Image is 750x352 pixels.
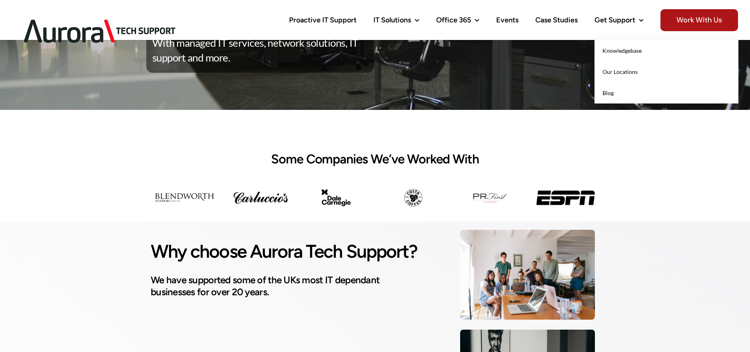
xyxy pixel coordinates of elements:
[460,230,595,320] img: pexels-fox-1595385
[307,189,366,207] img: itsupport-3
[496,16,519,24] span: Events
[602,68,638,75] span: Our Locations
[602,89,614,96] span: Blog
[660,9,738,31] span: Work With Us
[151,274,426,298] h3: We have supported some of the UKs most IT dependant businesses for over 20 years.
[594,16,635,24] span: Get Support
[536,189,595,207] img: itsupport-6
[594,40,738,61] a: Knowledgebase
[373,16,411,24] span: IT Solutions
[594,82,738,103] a: Blog
[151,241,426,262] h1: Why choose Aurora Tech Support?
[602,47,642,54] span: Knowledgebase
[12,6,188,56] img: Aurora Tech Support Logo
[535,16,578,24] span: Case Studies
[436,16,471,24] span: Office 365
[155,189,214,207] img: itsupport-1
[460,189,519,207] img: itsupport-5
[384,189,443,207] img: itsupport-4
[155,152,595,166] h2: Some Companies We’ve Worked With
[231,189,290,207] img: itsupport-2
[289,16,357,24] span: Proactive IT Support
[594,61,738,82] a: Our Locations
